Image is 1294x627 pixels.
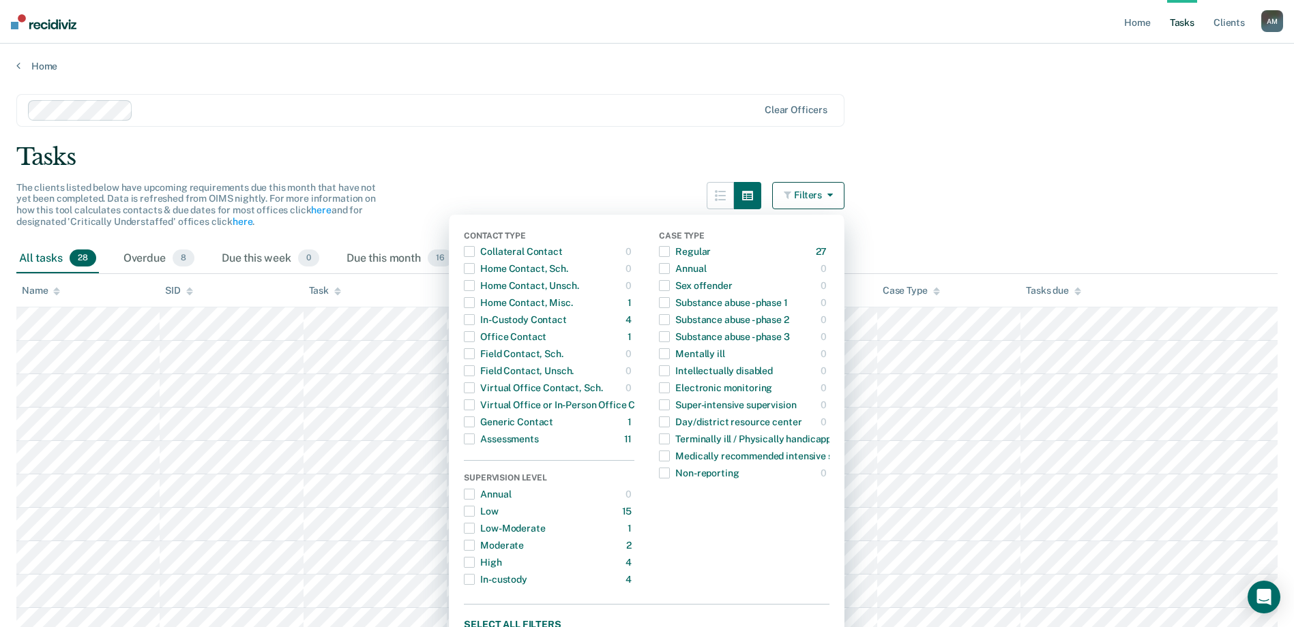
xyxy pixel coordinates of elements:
div: Regular [659,241,711,262]
a: Home [16,60,1278,72]
div: Overdue8 [121,244,197,274]
div: Virtual Office or In-Person Office Contact [464,394,664,416]
div: Intellectually disabled [659,360,773,382]
span: 28 [70,249,96,267]
div: Electronic monitoring [659,377,772,399]
div: Generic Contact [464,411,553,433]
span: 16 [428,249,453,267]
div: 1 [628,411,634,433]
div: Substance abuse - phase 1 [659,292,788,313]
button: AM [1261,10,1283,32]
div: A M [1261,10,1283,32]
a: here [311,204,331,215]
a: here [233,216,252,227]
img: Recidiviz [11,14,76,29]
div: Supervision Level [464,473,634,485]
div: Collateral Contact [464,241,562,262]
div: Low-Moderate [464,517,545,539]
div: 0 [821,462,829,484]
div: 0 [626,258,634,279]
div: Day/district resource center [659,411,802,433]
div: In-custody [464,568,527,590]
div: 0 [821,309,829,331]
div: 0 [626,275,634,296]
div: Substance abuse - phase 2 [659,309,789,331]
div: In-Custody Contact [464,309,566,331]
div: 0 [626,343,634,365]
span: 0 [298,249,319,267]
div: Tasks [16,143,1278,171]
div: Office Contact [464,326,546,348]
div: 0 [821,377,829,399]
div: Moderate [464,534,524,556]
div: Super-intensive supervision [659,394,796,416]
div: SID [165,285,193,296]
div: Medically recommended intensive supervision [659,445,878,467]
div: Sex offender [659,275,732,296]
div: 0 [821,411,829,433]
div: 0 [821,326,829,348]
div: Non-reporting [659,462,739,484]
div: Virtual Office Contact, Sch. [464,377,602,399]
div: 27 [816,241,830,262]
div: Home Contact, Sch. [464,258,568,279]
div: Clear officers [765,104,827,116]
div: Due this month16 [344,244,456,274]
span: 8 [173,249,194,267]
div: Name [22,285,60,296]
div: Assessments [464,428,538,450]
div: 1 [628,326,634,348]
div: 2 [626,534,634,556]
div: 0 [626,377,634,399]
div: Open Intercom Messenger [1248,581,1280,613]
div: Substance abuse - phase 3 [659,326,790,348]
div: Home Contact, Misc. [464,292,572,313]
div: Field Contact, Unsch. [464,360,574,382]
div: Annual [659,258,706,279]
div: 4 [626,551,634,573]
div: 0 [821,360,829,382]
div: Contact Type [464,231,634,243]
div: 1 [628,517,634,539]
div: 0 [626,360,634,382]
div: Terminally ill / Physically handicapped [659,428,842,450]
div: Mentally ill [659,343,724,365]
div: 0 [821,258,829,279]
div: 0 [821,275,829,296]
div: Task [309,285,341,296]
div: 4 [626,568,634,590]
div: Annual [464,483,511,505]
div: High [464,551,501,573]
div: 0 [821,394,829,416]
div: 0 [821,343,829,365]
div: 4 [626,309,634,331]
div: Tasks due [1026,285,1081,296]
div: 15 [622,500,635,522]
div: 1 [628,292,634,313]
div: 11 [624,428,635,450]
div: Due this week0 [219,244,322,274]
div: Low [464,500,499,522]
div: All tasks28 [16,244,99,274]
div: Case Type [659,231,829,243]
div: Case Type [883,285,940,296]
div: Field Contact, Sch. [464,343,563,365]
div: 0 [626,483,634,505]
div: Home Contact, Unsch. [464,275,578,296]
div: 0 [821,292,829,313]
button: Filters [772,182,844,209]
div: 0 [626,241,634,262]
span: The clients listed below have upcoming requirements due this month that have not yet been complet... [16,182,376,227]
